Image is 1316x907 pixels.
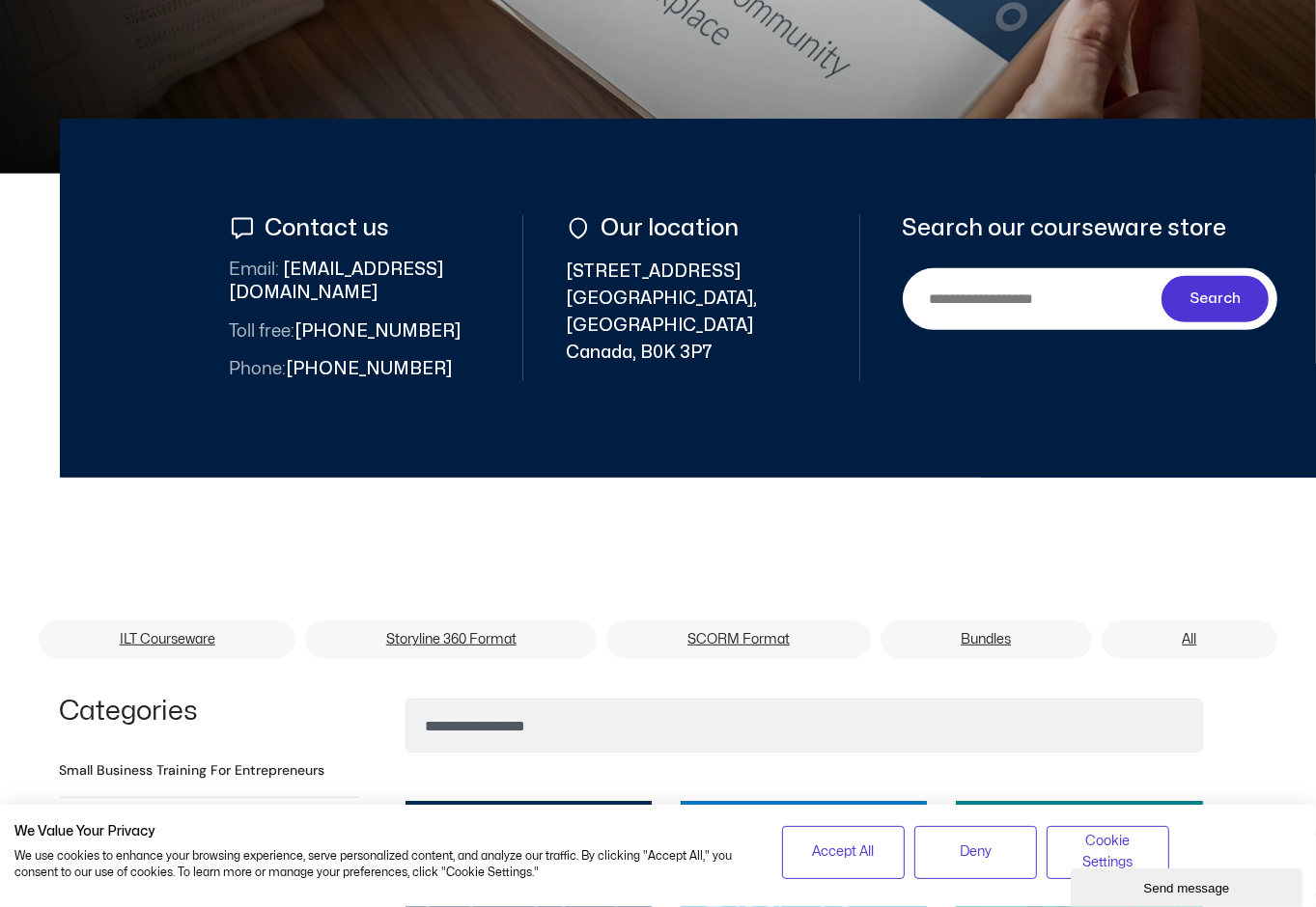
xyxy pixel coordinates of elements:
a: ILT Courseware [39,620,295,659]
button: Adjust cookie preferences [1047,826,1169,879]
span: Phone: [230,361,287,377]
a: SCORM Format [606,620,870,659]
span: Search [1190,288,1241,311]
h2: Small Business Training for Entrepreneurs [60,760,325,781]
span: [PHONE_NUMBER] [230,358,453,381]
span: [EMAIL_ADDRESS][DOMAIN_NAME] [230,259,481,305]
a: All [1102,620,1277,659]
span: Email: [230,261,280,278]
iframe: chat widget [1071,865,1306,907]
span: [STREET_ADDRESS] [GEOGRAPHIC_DATA], [GEOGRAPHIC_DATA] Canada, B0K 3P7 [566,259,817,367]
a: Storyline 360 Format [305,620,597,659]
button: Accept all cookies [782,826,905,879]
span: Accept All [813,841,875,863]
button: Deny all cookies [914,826,1037,879]
p: We use cookies to enhance your browsing experience, serve personalized content, and analyze our t... [14,848,753,881]
span: Toll free: [230,323,295,340]
span: Cookie Settings [1059,831,1157,874]
a: Visit product category Small Business Training for Entrepreneurs [60,760,325,781]
span: Our location [596,215,739,241]
span: [PHONE_NUMBER] [230,320,462,344]
span: Contact us [260,215,389,241]
button: Search [1162,276,1270,322]
a: Bundles [881,620,1092,659]
nav: Menu [39,620,1277,665]
h1: Categories [60,699,359,726]
span: Deny [960,841,992,863]
h2: We Value Your Privacy [14,823,753,840]
span: Search our courseware store [903,215,1227,241]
